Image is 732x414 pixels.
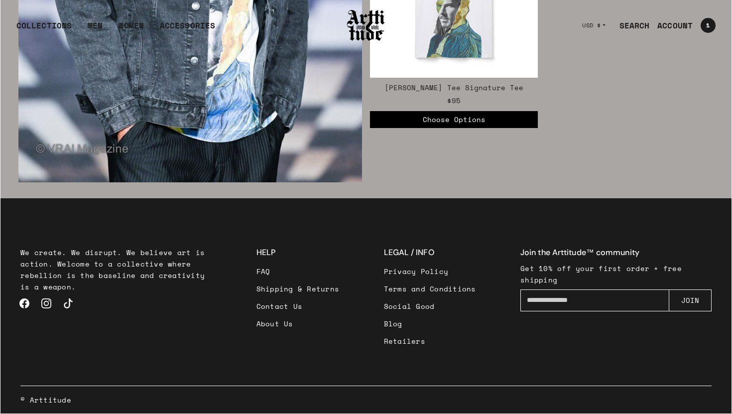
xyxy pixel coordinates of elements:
[384,315,476,332] a: Blog
[16,19,72,39] div: COLLECTIONS
[520,289,669,311] input: Enter your email
[346,8,386,42] img: Arttitude
[256,297,340,315] a: Contact Us
[693,14,716,37] a: Open cart
[13,292,35,314] a: Facebook
[520,263,712,285] p: Get 10% off your first order + free shipping
[8,19,223,39] ul: Main navigation
[370,111,538,128] button: Choose Options
[256,280,340,297] a: Shipping & Returns
[256,263,340,280] a: FAQ
[611,15,650,35] a: SEARCH
[706,22,710,28] span: 1
[384,82,523,93] a: [PERSON_NAME] Tee Signature Tee
[520,247,712,259] h4: Join the Arttitude™ community
[384,247,476,259] h3: LEGAL / INFO
[384,297,476,315] a: Social Good
[256,315,340,332] a: About Us
[384,280,476,297] a: Terms and Conditions
[35,292,57,314] a: Instagram
[447,95,461,106] span: $95
[669,289,712,311] button: JOIN
[20,247,212,292] p: We create. We disrupt. We believe art is action. Welcome to a collective where rebellion is the b...
[256,247,340,259] h3: HELP
[649,15,693,35] a: ACCOUNT
[384,263,476,280] a: Privacy Policy
[20,394,71,406] a: © Arttitude
[160,19,215,39] div: ACCESSORIES
[384,332,476,350] a: Retailers
[576,14,611,36] button: USD $
[57,292,79,314] a: TikTok
[88,19,103,39] a: MEN
[119,19,144,39] a: WOMEN
[582,21,601,29] span: USD $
